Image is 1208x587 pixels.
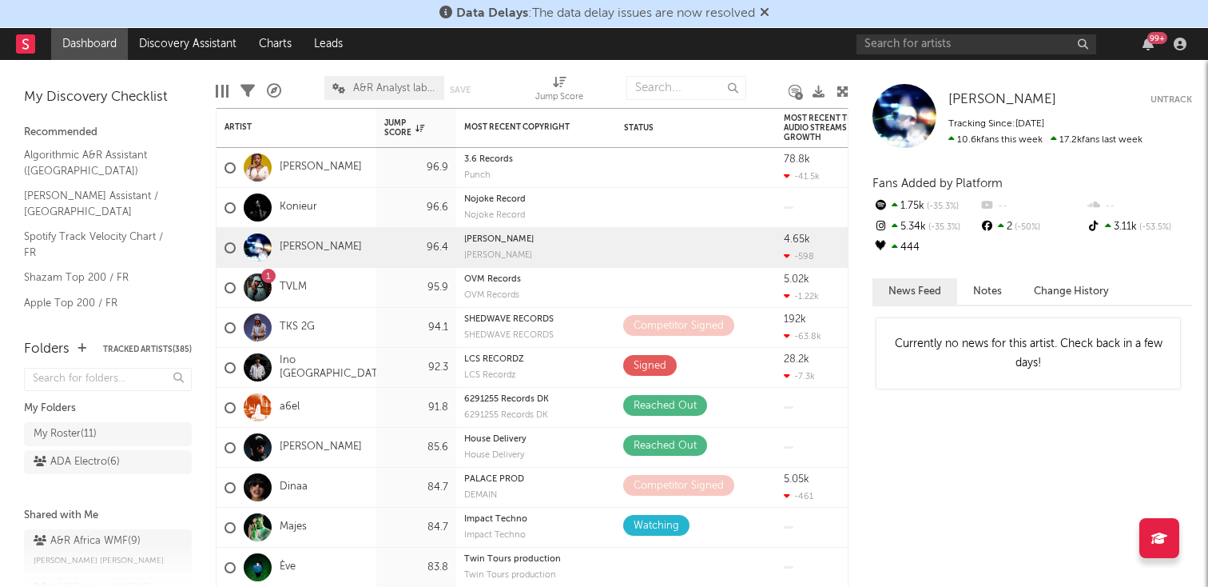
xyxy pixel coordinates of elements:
div: Folders [24,340,70,359]
div: Nojoke Record [464,211,608,220]
span: [PERSON_NAME] [PERSON_NAME] [34,551,164,570]
div: Filters [240,68,255,114]
div: My Roster ( 11 ) [34,425,97,444]
div: Reached Out [634,437,697,456]
div: LCS Recordz [464,371,608,380]
div: 84.7 [384,478,448,497]
a: Spotify Track Velocity Chart / FR [24,228,176,261]
div: 96.4 [384,238,448,258]
div: 1.75k [872,196,979,217]
div: Impact Techno [464,531,608,540]
div: Competitor Signed [634,317,724,336]
div: DEMAIN [464,491,608,500]
div: label: Nojoke Record [464,211,608,220]
a: [PERSON_NAME] Assistant / [GEOGRAPHIC_DATA] [24,187,176,220]
div: label: LCS Recordz [464,371,608,380]
div: copyright: 3.6 Records [464,155,608,164]
div: A&R Africa WMF ( 9 ) [34,532,141,551]
div: SHEDWAVE RECORDS [464,315,608,324]
span: Fans Added by Platform [872,178,1003,190]
div: 6291255 Records DK [464,395,608,404]
div: 192k [784,314,806,325]
div: 3.6 Records [464,155,608,164]
div: copyright: Impact Techno [464,515,608,524]
a: Leads [303,28,354,60]
span: A&R Analyst labels [353,83,436,94]
span: Data Delays [456,7,528,20]
a: [PERSON_NAME] [948,92,1056,108]
div: My Folders [24,399,192,418]
div: 5.34k [872,217,979,238]
div: [PERSON_NAME] [464,235,608,244]
button: Notes [957,278,1018,305]
div: 78.8k [784,154,810,165]
div: 96.9 [384,158,448,178]
div: Nojoke Record [464,195,608,204]
span: 17.2k fans last week [948,135,1142,145]
a: [PERSON_NAME] [280,441,362,454]
a: ADA Electro(6) [24,450,192,474]
div: House Delivery [464,435,608,444]
div: -41.5k [784,171,820,182]
div: Impact Techno [464,515,608,524]
button: Save [450,86,471,94]
div: My Discovery Checklist [24,88,192,107]
div: label: Impact Techno [464,531,608,540]
div: label: SHEDWAVE RECORDS [464,331,608,340]
div: 3.11k [1086,217,1192,238]
div: SHEDWAVE RECORDS [464,331,608,340]
div: label: House Delivery [464,451,608,460]
a: Discovery Assistant [128,28,248,60]
input: Search for folders... [24,368,192,391]
div: OVM Records [464,291,608,300]
div: label: Twin Tours production [464,571,608,580]
div: copyright: Nojoke Record [464,195,608,204]
div: 444 [872,238,979,258]
button: 99+ [1142,38,1154,50]
a: Dashboard [51,28,128,60]
span: Tracking Since: [DATE] [948,119,1044,129]
div: 83.8 [384,558,448,577]
div: Jump Score [535,88,583,107]
div: 84.7 [384,518,448,537]
div: 28.2k [784,354,809,365]
div: A&R Pipeline [267,68,281,114]
button: Untrack [1150,92,1192,108]
input: Search... [626,76,746,100]
div: -598 [784,251,814,262]
div: label: DEMAIN [464,491,608,500]
a: Dinaa [280,481,308,494]
span: [PERSON_NAME] [948,93,1056,106]
a: Charts [248,28,303,60]
a: Majes [280,521,307,534]
a: [PERSON_NAME] [280,241,362,254]
button: Change History [1018,278,1125,305]
div: copyright: House Delivery [464,435,608,444]
div: copyright: Ariane Bonzini [464,235,608,244]
button: News Feed [872,278,957,305]
span: -50 % [1012,223,1040,232]
div: copyright: LCS RECORDZ [464,355,608,364]
div: copyright: 6291255 Records DK [464,395,608,404]
div: Twin Tours production [464,555,608,564]
div: Recommended [24,123,192,142]
div: Most Recent Track Global Audio Streams Daily Growth [784,114,904,142]
div: Edit Columns [216,68,228,114]
span: Dismiss [760,7,769,20]
div: -7.3k [784,371,815,381]
a: Ève [280,561,296,574]
span: : The data delay issues are now resolved [456,7,755,20]
div: Reached Out [634,397,697,416]
a: Konieur [280,201,317,214]
div: -- [979,196,1085,217]
div: OVM Records [464,275,608,284]
div: 94.1 [384,318,448,337]
div: 92.3 [384,358,448,377]
span: 10.6k fans this week [948,135,1043,145]
div: Twin Tours production [464,571,608,580]
div: -1.22k [784,291,819,301]
input: Search for artists [856,34,1096,54]
div: 91.8 [384,398,448,417]
div: 6291255 Records DK [464,411,608,420]
div: Shared with Me [24,506,192,525]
